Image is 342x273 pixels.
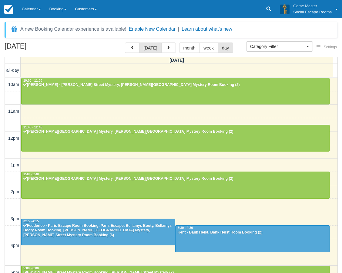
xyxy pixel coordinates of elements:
[6,68,19,73] span: all-day
[20,26,126,33] div: A new Booking Calendar experience is available!
[23,220,39,223] span: 3:15 - 4:15
[177,226,193,230] span: 3:30 - 4:30
[23,224,173,238] div: Fedderico - Paris Escape Room Booking, Paris Escape, Bellamys Booty, Bellamys Booty Room Booking,...
[11,162,19,167] span: 1pm
[280,4,290,14] img: A3
[11,216,19,221] span: 3pm
[199,43,218,53] button: week
[324,45,337,49] span: Settings
[23,83,328,87] div: [PERSON_NAME] - [PERSON_NAME] Street Mystery, [PERSON_NAME][GEOGRAPHIC_DATA] Mystery Room Booking...
[182,26,232,32] a: Learn about what's new
[177,230,327,235] div: Kent - Bank Heist, Bank Heist Room Booking (2)
[178,26,179,32] span: |
[129,26,176,32] button: Enable New Calendar
[21,219,175,245] a: 3:15 - 4:15Fedderico - Paris Escape Room Booking, Paris Escape, Bellamys Booty, Bellamys Booty Ro...
[8,82,19,87] span: 10am
[21,78,330,105] a: 10:00 - 11:00[PERSON_NAME] - [PERSON_NAME] Street Mystery, [PERSON_NAME][GEOGRAPHIC_DATA] Mystery...
[23,129,328,134] div: [PERSON_NAME][GEOGRAPHIC_DATA] Mystery, [PERSON_NAME][GEOGRAPHIC_DATA] Mystery Room Booking (2)
[313,43,340,52] button: Settings
[293,9,332,15] p: Social Escape Rooms
[4,5,13,14] img: checkfront-main-nav-mini-logo.png
[8,109,19,114] span: 11am
[169,58,184,63] span: [DATE]
[21,125,330,152] a: 11:45 - 12:45[PERSON_NAME][GEOGRAPHIC_DATA] Mystery, [PERSON_NAME][GEOGRAPHIC_DATA] Mystery Room ...
[23,126,42,129] span: 11:45 - 12:45
[23,172,39,176] span: 1:30 - 2:30
[218,43,233,53] button: day
[175,225,329,252] a: 3:30 - 4:30Kent - Bank Heist, Bank Heist Room Booking (2)
[21,172,330,198] a: 1:30 - 2:30[PERSON_NAME][GEOGRAPHIC_DATA] Mystery, [PERSON_NAME][GEOGRAPHIC_DATA] Mystery Room Bo...
[8,136,19,141] span: 12pm
[5,43,81,54] h2: [DATE]
[179,43,200,53] button: month
[23,79,42,82] span: 10:00 - 11:00
[11,189,19,194] span: 2pm
[11,243,19,248] span: 4pm
[139,43,161,53] button: [DATE]
[293,3,332,9] p: Game Master
[250,43,305,49] span: Category Filter
[23,176,328,181] div: [PERSON_NAME][GEOGRAPHIC_DATA] Mystery, [PERSON_NAME][GEOGRAPHIC_DATA] Mystery Room Booking (2)
[246,41,313,52] button: Category Filter
[23,267,39,270] span: 5:00 - 6:00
